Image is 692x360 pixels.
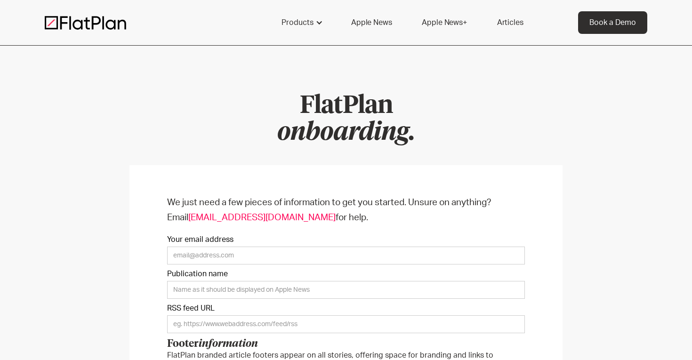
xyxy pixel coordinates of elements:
[340,11,403,34] a: Apple News
[199,339,258,349] em: information
[167,281,525,299] input: Name as it should be displayed on Apple News
[277,120,415,145] em: onboarding.
[167,269,525,279] label: Publication name
[589,17,636,28] div: Book a Demo
[188,213,336,222] a: [EMAIL_ADDRESS][DOMAIN_NAME]
[45,93,647,146] h1: FlatPlan
[410,11,478,34] a: Apple News+
[167,235,525,244] label: Your email address
[282,17,314,28] div: Products
[486,11,535,34] a: Articles
[270,11,332,34] div: Products
[167,304,525,313] label: RSS feed URL
[167,247,525,264] input: email@address.com
[167,338,525,350] h3: Footer
[167,195,525,225] p: We just need a few pieces of information to get you started. Unsure on anything? Email for help.
[578,11,647,34] a: Book a Demo
[167,315,525,333] input: eg. https://www.webaddress.com/feed/rss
